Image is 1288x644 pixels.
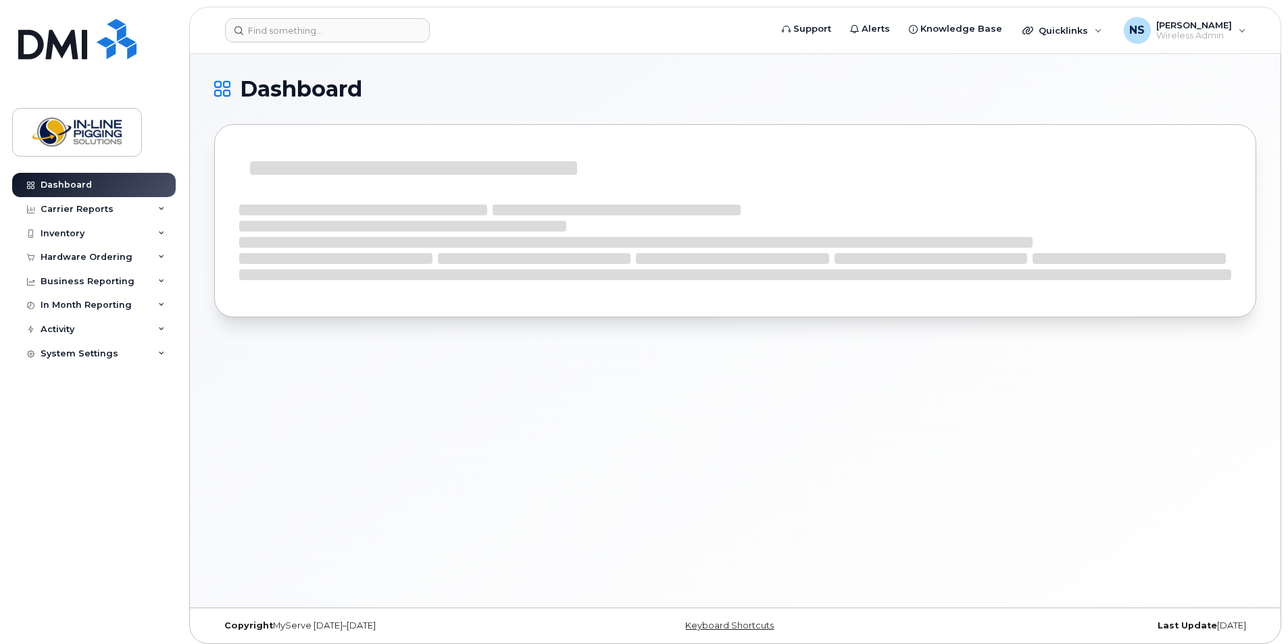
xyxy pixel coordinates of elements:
[1158,620,1217,630] strong: Last Update
[224,620,273,630] strong: Copyright
[685,620,774,630] a: Keyboard Shortcuts
[214,620,562,631] div: MyServe [DATE]–[DATE]
[240,79,362,99] span: Dashboard
[909,620,1256,631] div: [DATE]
